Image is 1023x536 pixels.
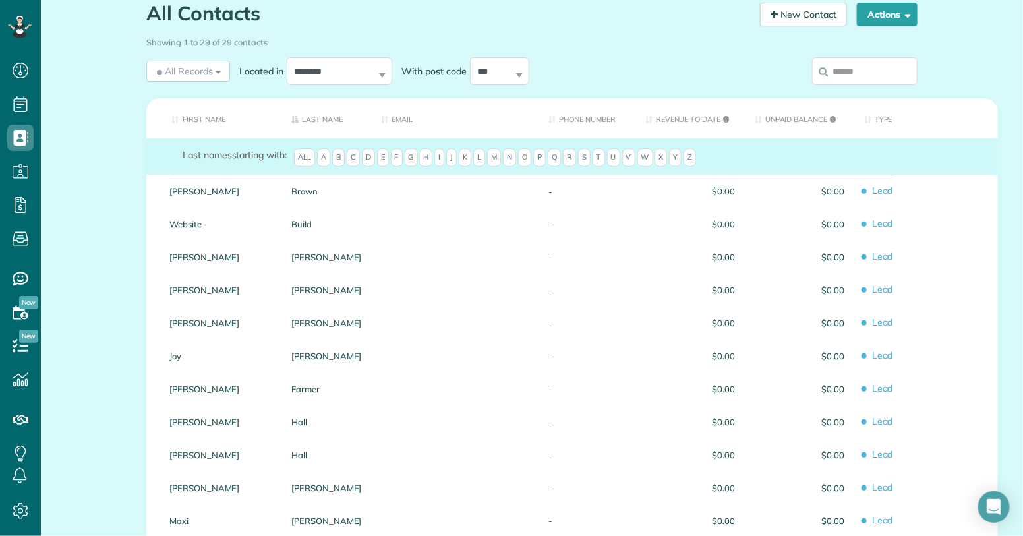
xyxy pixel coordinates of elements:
[755,220,844,229] span: $0.00
[645,318,735,328] span: $0.00
[755,318,844,328] span: $0.00
[169,450,272,460] a: [PERSON_NAME]
[760,3,847,26] a: New Contact
[362,148,375,167] span: D
[755,417,844,427] span: $0.00
[377,148,389,167] span: E
[548,148,561,167] span: Q
[169,187,272,196] a: [PERSON_NAME]
[755,285,844,295] span: $0.00
[645,450,735,460] span: $0.00
[19,330,38,343] span: New
[755,450,844,460] span: $0.00
[684,148,696,167] span: Z
[857,3,918,26] button: Actions
[518,148,531,167] span: O
[645,516,735,525] span: $0.00
[169,483,272,492] a: [PERSON_NAME]
[291,384,362,394] a: Farmer
[291,417,362,427] a: Hall
[291,351,362,361] a: [PERSON_NAME]
[864,278,988,301] span: Lead
[332,148,345,167] span: B
[391,148,403,167] span: F
[755,253,844,262] span: $0.00
[392,65,470,78] label: With post code
[563,148,576,167] span: R
[669,148,682,167] span: Y
[854,98,998,138] th: Type: activate to sort column ascending
[291,483,362,492] a: [PERSON_NAME]
[347,148,360,167] span: C
[459,148,471,167] span: K
[533,148,546,167] span: P
[291,285,362,295] a: [PERSON_NAME]
[539,438,635,471] div: -
[154,65,213,78] span: All Records
[291,220,362,229] a: Build
[637,148,653,167] span: W
[645,351,735,361] span: $0.00
[503,148,516,167] span: N
[539,241,635,274] div: -
[864,179,988,202] span: Lead
[539,471,635,504] div: -
[419,148,432,167] span: H
[755,516,844,525] span: $0.00
[655,148,667,167] span: X
[635,98,745,138] th: Revenue to Date: activate to sort column ascending
[169,417,272,427] a: [PERSON_NAME]
[864,245,988,268] span: Lead
[755,187,844,196] span: $0.00
[745,98,854,138] th: Unpaid Balance: activate to sort column ascending
[317,148,330,167] span: A
[291,253,362,262] a: [PERSON_NAME]
[230,65,287,78] label: Located in
[755,384,844,394] span: $0.00
[434,148,444,167] span: I
[281,98,372,138] th: Last Name: activate to sort column descending
[473,148,485,167] span: L
[19,296,38,309] span: New
[183,149,232,161] span: Last names
[864,377,988,400] span: Lead
[645,483,735,492] span: $0.00
[645,253,735,262] span: $0.00
[169,318,272,328] a: [PERSON_NAME]
[169,351,272,361] a: Joy
[146,98,281,138] th: First Name: activate to sort column ascending
[864,443,988,466] span: Lead
[169,220,272,229] a: Website
[291,187,362,196] a: Brown
[539,372,635,405] div: -
[864,212,988,235] span: Lead
[755,483,844,492] span: $0.00
[539,208,635,241] div: -
[607,148,620,167] span: U
[405,148,418,167] span: G
[291,450,362,460] a: Hall
[645,417,735,427] span: $0.00
[864,476,988,499] span: Lead
[169,285,272,295] a: [PERSON_NAME]
[645,220,735,229] span: $0.00
[645,187,735,196] span: $0.00
[291,516,362,525] a: [PERSON_NAME]
[169,384,272,394] a: [PERSON_NAME]
[183,148,287,162] label: starting with:
[539,405,635,438] div: -
[291,318,362,328] a: [PERSON_NAME]
[645,285,735,295] span: $0.00
[645,384,735,394] span: $0.00
[146,31,918,49] div: Showing 1 to 29 of 29 contacts
[755,351,844,361] span: $0.00
[539,98,635,138] th: Phone number: activate to sort column ascending
[578,148,591,167] span: S
[487,148,501,167] span: M
[446,148,457,167] span: J
[539,340,635,372] div: -
[864,509,988,532] span: Lead
[593,148,605,167] span: T
[294,148,315,167] span: All
[539,274,635,307] div: -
